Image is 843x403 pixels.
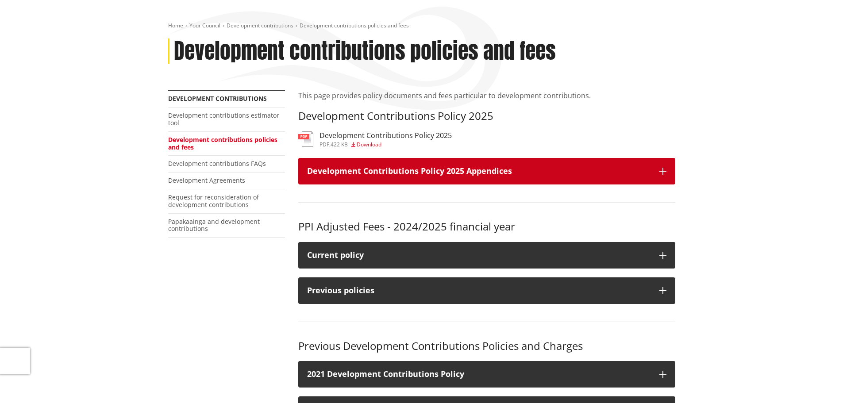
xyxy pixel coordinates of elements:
[307,167,651,176] h3: Development Contributions Policy 2025 Appendices
[298,110,675,123] h3: Development Contributions Policy 2025
[168,22,675,30] nav: breadcrumb
[168,135,277,151] a: Development contributions policies and fees
[298,131,452,147] a: Development Contributions Policy 2025 pdf,422 KB Download
[331,141,348,148] span: 422 KB
[174,38,556,64] h1: Development contributions policies and fees
[298,158,675,184] button: Development Contributions Policy 2025 Appendices
[298,242,675,269] button: Current policy
[298,277,675,304] button: Previous policies
[307,370,651,379] h3: 2021 Development Contributions Policy
[357,141,381,148] span: Download
[189,22,220,29] a: Your Council
[300,22,409,29] span: Development contributions policies and fees
[319,142,452,147] div: ,
[319,141,329,148] span: pdf
[227,22,293,29] a: Development contributions
[168,217,260,233] a: Papakaainga and development contributions
[307,286,651,295] div: Previous policies
[298,131,313,147] img: document-pdf.svg
[319,131,452,140] h3: Development Contributions Policy 2025
[168,193,259,209] a: Request for reconsideration of development contributions
[168,159,266,168] a: Development contributions FAQs
[168,22,183,29] a: Home
[168,176,245,184] a: Development Agreements
[298,340,675,353] h3: Previous Development Contributions Policies and Charges
[168,111,279,127] a: Development contributions estimator tool
[307,251,651,260] div: Current policy
[802,366,834,398] iframe: Messenger Launcher
[298,220,675,233] h3: PPI Adjusted Fees - 2024/2025 financial year
[298,361,675,388] button: 2021 Development Contributions Policy
[298,90,675,101] p: This page provides policy documents and fees particular to development contributions.
[168,94,267,103] a: Development contributions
